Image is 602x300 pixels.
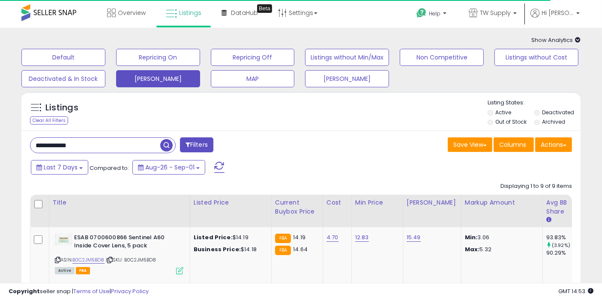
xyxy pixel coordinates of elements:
[275,198,319,216] div: Current Buybox Price
[45,102,78,114] h5: Listings
[546,249,581,257] div: 90.29%
[496,109,512,116] label: Active
[53,198,186,207] div: Title
[118,9,146,17] span: Overview
[326,233,338,242] a: 4.70
[44,163,78,172] span: Last 7 Days
[465,234,536,241] p: 3.06
[546,198,578,216] div: Avg BB Share
[194,198,268,207] div: Listed Price
[494,137,534,152] button: Columns
[106,256,156,263] span: | SKU: B0C2JM5BD8
[231,9,258,17] span: DataHub
[194,233,233,241] b: Listed Price:
[194,245,241,253] b: Business Price:
[488,99,581,107] p: Listing States:
[74,234,178,252] b: ESAB 0700600866 Sentinel A60 Inside Cover Lens, 5 pack
[194,234,265,241] div: $14.19
[145,163,195,172] span: Aug-26 - Sep-01
[76,267,90,274] span: FBA
[194,246,265,253] div: $14.18
[9,288,149,296] div: seller snap | |
[31,160,88,175] button: Last 7 Days
[535,137,572,152] button: Actions
[480,9,511,17] span: TW Supply
[180,137,213,152] button: Filters
[552,242,570,249] small: (3.92%)
[465,245,480,253] strong: Max:
[355,233,369,242] a: 12.83
[500,182,572,190] div: Displaying 1 to 9 of 9 items
[407,233,421,242] a: 15.49
[465,233,478,241] strong: Min:
[542,118,566,125] label: Archived
[55,267,75,274] span: All listings currently available for purchase on Amazon
[429,10,440,17] span: Help
[416,8,427,18] i: Get Help
[465,246,536,253] p: 5.32
[132,160,205,175] button: Aug-26 - Sep-01
[90,164,129,172] span: Compared to:
[410,1,455,28] a: Help
[9,287,40,295] strong: Copyright
[355,198,399,207] div: Min Price
[111,287,149,295] a: Privacy Policy
[465,198,539,207] div: Markup Amount
[400,49,484,66] button: Non Competitive
[542,9,574,17] span: Hi [PERSON_NAME]
[72,256,105,264] a: B0C2JM5BD8
[293,233,305,241] span: 14.19
[407,198,458,207] div: [PERSON_NAME]
[530,9,580,28] a: Hi [PERSON_NAME]
[179,9,201,17] span: Listings
[275,234,291,243] small: FBA
[116,70,200,87] button: [PERSON_NAME]
[275,246,291,255] small: FBA
[496,118,527,125] label: Out of Stock
[30,116,68,125] div: Clear All Filters
[546,216,551,224] small: Avg BB Share.
[21,49,105,66] button: Default
[211,49,295,66] button: Repricing Off
[558,287,593,295] span: 2025-09-9 14:53 GMT
[305,49,389,66] button: Listings without Min/Max
[73,287,110,295] a: Terms of Use
[448,137,492,152] button: Save View
[542,109,575,116] label: Deactivated
[55,234,72,245] img: 21y0VlN6MnL._SL40_.jpg
[257,4,272,13] div: Tooltip anchor
[546,234,581,241] div: 93.83%
[21,70,105,87] button: Deactivated & In Stock
[326,198,348,207] div: Cost
[531,36,581,44] span: Show Analytics
[499,140,526,149] span: Columns
[305,70,389,87] button: [PERSON_NAME]
[211,70,295,87] button: MAP
[116,49,200,66] button: Repricing On
[293,245,308,253] span: 14.64
[494,49,578,66] button: Listings without Cost
[55,234,183,273] div: ASIN:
